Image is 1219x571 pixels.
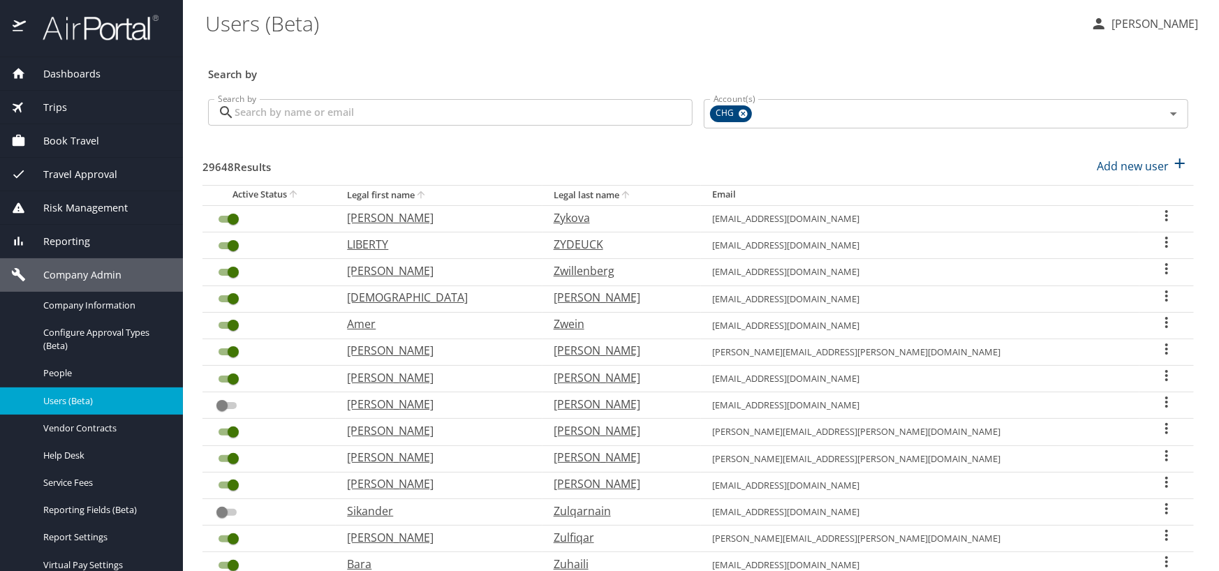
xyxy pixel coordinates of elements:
button: sort [287,188,301,202]
p: [PERSON_NAME] [554,475,684,492]
span: Vendor Contracts [43,422,166,435]
span: Service Fees [43,476,166,489]
td: [EMAIL_ADDRESS][DOMAIN_NAME] [701,366,1139,392]
button: Add new user [1091,151,1194,181]
span: People [43,366,166,380]
td: [PERSON_NAME][EMAIL_ADDRESS][PERSON_NAME][DOMAIN_NAME] [701,419,1139,445]
span: Travel Approval [26,167,117,182]
span: Users (Beta) [43,394,166,408]
p: [PERSON_NAME] [347,396,525,413]
p: ZYDEUCK [554,236,684,253]
span: Trips [26,100,67,115]
p: [PERSON_NAME] [347,342,525,359]
span: Configure Approval Types (Beta) [43,326,166,353]
p: [PERSON_NAME] [554,342,684,359]
p: [PERSON_NAME] [347,449,525,466]
p: Zwillenberg [554,262,684,279]
p: Zulfiqar [554,529,684,546]
p: [PERSON_NAME] [347,209,525,226]
span: Report Settings [43,531,166,544]
th: Legal first name [336,185,542,205]
img: icon-airportal.png [13,14,27,41]
span: Company Admin [26,267,121,283]
p: [PERSON_NAME] [347,475,525,492]
button: sort [619,189,633,202]
p: [PERSON_NAME] [347,422,525,439]
p: [PERSON_NAME] [554,396,684,413]
p: LIBERTY [347,236,525,253]
span: Risk Management [26,200,128,216]
p: Zykova [554,209,684,226]
input: Search by name or email [235,99,693,126]
p: Zwein [554,316,684,332]
p: Sikander [347,503,525,519]
h1: Users (Beta) [205,1,1079,45]
span: Book Travel [26,133,99,149]
p: [PERSON_NAME] [554,369,684,386]
button: Open [1164,104,1183,124]
p: [PERSON_NAME] [554,289,684,306]
td: [EMAIL_ADDRESS][DOMAIN_NAME] [701,259,1139,285]
span: Company Information [43,299,166,312]
button: [PERSON_NAME] [1085,11,1204,36]
th: Email [701,185,1139,205]
td: [EMAIL_ADDRESS][DOMAIN_NAME] [701,285,1139,312]
td: [EMAIL_ADDRESS][DOMAIN_NAME] [701,312,1139,339]
td: [PERSON_NAME][EMAIL_ADDRESS][PERSON_NAME][DOMAIN_NAME] [701,445,1139,472]
td: [EMAIL_ADDRESS][DOMAIN_NAME] [701,392,1139,419]
p: [PERSON_NAME] [347,262,525,279]
td: [PERSON_NAME][EMAIL_ADDRESS][PERSON_NAME][DOMAIN_NAME] [701,526,1139,552]
p: Add new user [1097,158,1169,175]
button: sort [415,189,429,202]
p: [PERSON_NAME] [554,449,684,466]
p: [DEMOGRAPHIC_DATA] [347,289,525,306]
p: Amer [347,316,525,332]
p: [PERSON_NAME] [347,369,525,386]
span: Dashboards [26,66,101,82]
p: [PERSON_NAME] [347,529,525,546]
span: Reporting [26,234,90,249]
td: [EMAIL_ADDRESS][DOMAIN_NAME] [701,499,1139,526]
span: CHG [710,106,742,121]
span: Reporting Fields (Beta) [43,503,166,517]
td: [PERSON_NAME][EMAIL_ADDRESS][PERSON_NAME][DOMAIN_NAME] [701,339,1139,365]
span: Help Desk [43,449,166,462]
h3: 29648 Results [202,151,271,175]
div: CHG [710,105,752,122]
p: Zulqarnain [554,503,684,519]
th: Active Status [202,185,336,205]
td: [EMAIL_ADDRESS][DOMAIN_NAME] [701,205,1139,232]
th: Legal last name [542,185,701,205]
p: [PERSON_NAME] [1107,15,1198,32]
p: [PERSON_NAME] [554,422,684,439]
td: [EMAIL_ADDRESS][DOMAIN_NAME] [701,232,1139,259]
img: airportal-logo.png [27,14,158,41]
td: [EMAIL_ADDRESS][DOMAIN_NAME] [701,472,1139,498]
h3: Search by [208,58,1188,82]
